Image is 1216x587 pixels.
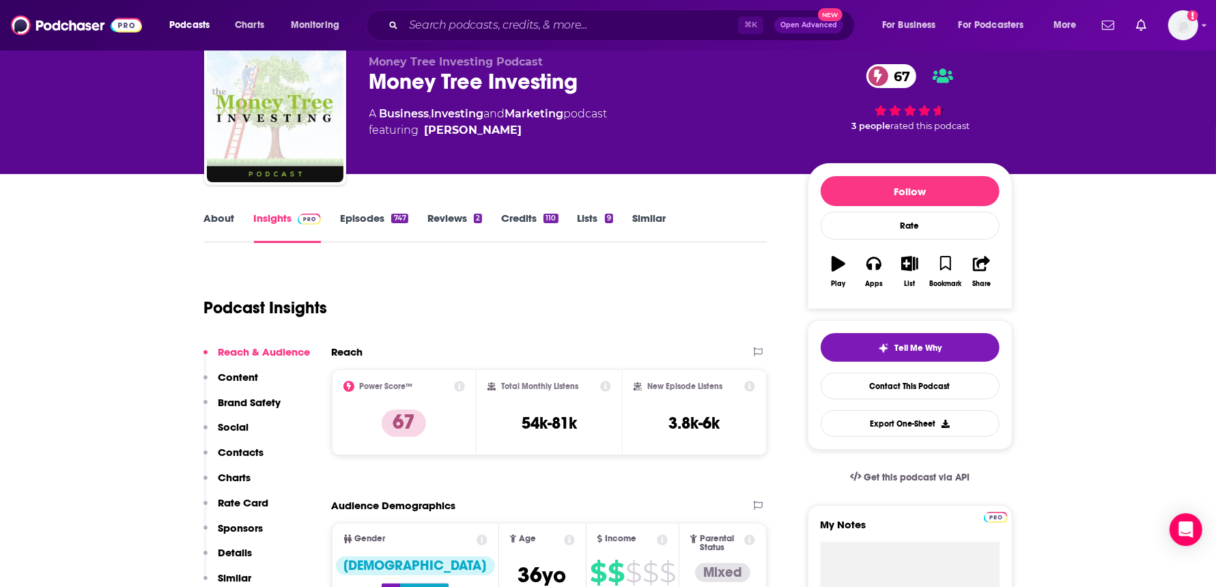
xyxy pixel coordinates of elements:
span: Charts [235,16,264,35]
span: Logged in as kkitamorn [1168,10,1198,40]
a: InsightsPodchaser Pro [254,212,322,243]
div: A podcast [369,106,608,139]
button: Brand Safety [203,396,281,421]
a: Similar [632,212,666,243]
button: Contacts [203,446,264,471]
p: Brand Safety [218,396,281,409]
span: Tell Me Why [894,343,942,354]
h2: Reach [332,345,363,358]
button: Sponsors [203,521,264,547]
a: Investing [432,107,484,120]
button: Play [821,247,856,296]
div: 9 [605,214,613,223]
span: Get this podcast via API [864,472,970,483]
button: open menu [1044,14,1094,36]
img: Money Tree Investing [207,46,343,182]
p: Reach & Audience [218,345,311,358]
span: New [818,8,843,21]
h2: Total Monthly Listens [501,382,578,391]
span: Money Tree Investing Podcast [369,55,543,68]
span: 67 [880,64,917,88]
span: Monitoring [291,16,339,35]
p: Content [218,371,259,384]
span: $ [660,562,675,584]
div: Bookmark [929,280,961,288]
a: About [204,212,235,243]
svg: Add a profile image [1187,10,1198,21]
a: Kirk Chisholm [425,122,522,139]
div: Play [831,280,845,288]
p: Details [218,546,253,559]
span: $ [642,562,658,584]
h2: Audience Demographics [332,499,456,512]
button: Export One-Sheet [821,410,1000,437]
span: For Business [882,16,936,35]
span: More [1054,16,1077,35]
span: Gender [355,534,386,543]
button: Follow [821,176,1000,206]
a: Show notifications dropdown [1097,14,1120,37]
a: Pro website [984,510,1008,523]
h3: 54k-81k [522,413,577,433]
img: Podchaser - Follow, Share and Rate Podcasts [11,12,142,38]
h1: Podcast Insights [204,298,328,318]
div: Mixed [695,563,750,582]
span: Income [605,534,636,543]
img: User Profile [1168,10,1198,40]
img: Podchaser Pro [298,214,322,225]
button: Rate Card [203,496,269,521]
img: Podchaser Pro [984,512,1008,523]
button: Bookmark [928,247,963,296]
button: Details [203,546,253,571]
div: Search podcasts, credits, & more... [379,10,868,41]
button: Share [963,247,999,296]
span: $ [608,562,624,584]
button: open menu [160,14,227,36]
h2: New Episode Listens [647,382,722,391]
img: tell me why sparkle [878,343,889,354]
span: , [429,107,432,120]
a: Charts [226,14,272,36]
button: List [892,247,927,296]
button: Charts [203,471,251,496]
button: open menu [950,14,1044,36]
label: My Notes [821,518,1000,542]
p: Sponsors [218,521,264,534]
button: Reach & Audience [203,345,311,371]
a: Credits110 [501,212,558,243]
button: open menu [281,14,357,36]
button: open menu [873,14,953,36]
span: rated this podcast [891,121,970,131]
span: Open Advanced [780,22,837,29]
div: List [905,280,916,288]
h2: Power Score™ [360,382,413,391]
a: 67 [866,64,917,88]
div: Rate [821,212,1000,240]
div: 747 [391,214,408,223]
a: Lists9 [578,212,613,243]
p: Social [218,420,249,433]
span: ⌘ K [738,16,763,34]
p: Similar [218,571,252,584]
button: Open AdvancedNew [774,17,843,33]
span: and [484,107,505,120]
div: Share [972,280,991,288]
button: Show profile menu [1168,10,1198,40]
span: featuring [369,122,608,139]
span: Podcasts [169,16,210,35]
button: Apps [856,247,892,296]
a: Episodes747 [340,212,408,243]
a: Show notifications dropdown [1131,14,1152,37]
a: Reviews2 [427,212,482,243]
p: Rate Card [218,496,269,509]
span: Parental Status [700,534,742,552]
div: 67 3 peoplerated this podcast [808,55,1013,140]
p: Contacts [218,446,264,459]
div: 110 [543,214,558,223]
a: Marketing [505,107,564,120]
span: $ [590,562,606,584]
div: Apps [865,280,883,288]
a: Business [380,107,429,120]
